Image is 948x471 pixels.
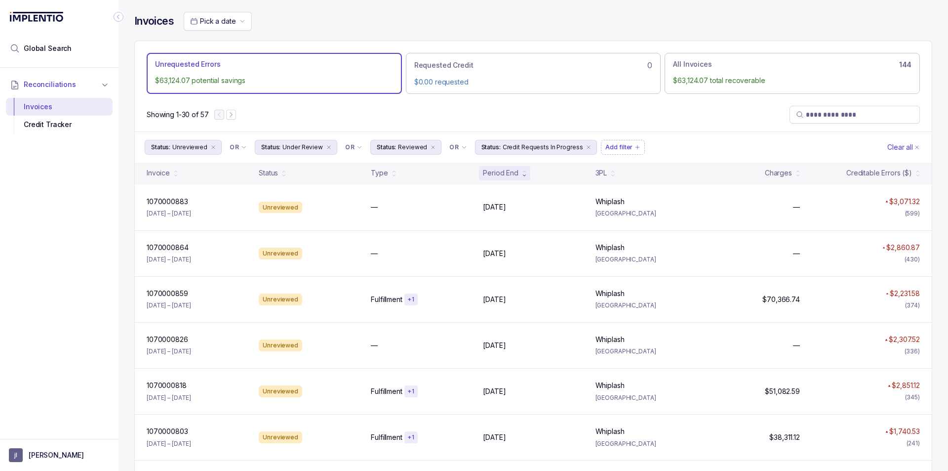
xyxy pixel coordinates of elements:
p: Fulfillment [371,386,402,396]
div: Unreviewed [259,431,302,443]
div: Remaining page entries [147,110,208,120]
button: Filter Chip Connector undefined [445,140,471,154]
p: All Invoices [673,59,711,69]
p: [DATE] – [DATE] [147,209,191,218]
div: Unreviewed [259,248,302,259]
div: remove content [209,143,217,151]
search: Date Range Picker [190,16,236,26]
p: Whiplash [595,427,625,436]
div: Unreviewed [259,340,302,351]
p: [DATE] – [DATE] [147,346,191,356]
p: Unreviewed [172,142,207,152]
p: — [793,202,800,212]
button: Filter Chip Connector undefined [226,140,251,154]
p: [DATE] [483,341,506,350]
p: OR [230,143,239,151]
p: — [793,341,800,350]
p: + 1 [407,387,415,395]
button: Filter Chip Reviewed [370,140,441,155]
p: $3,071.32 [889,197,920,207]
p: $2,231.58 [890,289,920,299]
span: User initials [9,448,23,462]
li: Filter Chip Connector undefined [449,143,467,151]
p: Fulfillment [371,432,402,442]
p: $2,307.52 [889,335,920,344]
div: (345) [905,392,920,402]
p: Status: [151,142,170,152]
p: 1070000803 [147,427,188,436]
p: [DATE] – [DATE] [147,255,191,264]
button: Filter Chip Connector undefined [341,140,366,154]
p: OR [345,143,355,151]
button: Filter Chip Add filter [601,140,645,155]
span: Global Search [24,43,72,53]
p: [DATE] – [DATE] [147,393,191,403]
p: $70,366.74 [762,295,800,304]
p: $38,311.12 [769,432,800,442]
div: Charges [765,168,792,178]
p: Status: [377,142,396,152]
p: Whiplash [595,335,625,344]
img: red pointer upwards [885,430,888,433]
div: Creditable Errors ($) [846,168,912,178]
p: Credit Requests In Progress [503,142,583,152]
p: 1070000859 [147,289,188,299]
p: + 1 [407,433,415,441]
button: Filter Chip Unreviewed [145,140,222,155]
p: 1070000883 [147,197,188,207]
p: Unrequested Errors [155,59,220,69]
p: $63,124.07 total recoverable [673,76,911,86]
p: [DATE] [483,249,506,258]
p: Whiplash [595,289,625,299]
div: Credit Tracker [14,116,105,133]
div: (599) [905,209,920,218]
div: (430) [905,255,920,264]
ul: Filter Group [145,140,885,155]
button: Clear Filters [885,140,922,155]
p: [DATE] – [DATE] [147,300,191,310]
div: remove content [325,143,333,151]
li: Filter Chip Connector undefined [230,143,247,151]
p: $1,740.53 [889,427,920,436]
div: remove content [429,143,437,151]
button: Filter Chip Under Review [255,140,337,155]
div: Unreviewed [259,294,302,305]
p: [GEOGRAPHIC_DATA] [595,393,696,403]
li: Filter Chip Credit Requests In Progress [475,140,597,155]
div: Reconciliations [6,96,113,136]
p: [DATE] [483,432,506,442]
p: — [371,341,378,350]
p: 1070000818 [147,381,187,390]
h6: 144 [899,61,911,69]
p: 1070000826 [147,335,188,344]
p: [GEOGRAPHIC_DATA] [595,255,696,264]
p: Add filter [605,142,632,152]
div: (336) [905,346,920,356]
p: Fulfillment [371,295,402,304]
div: Unreviewed [259,202,302,214]
div: Status [259,168,278,178]
p: $51,082.59 [765,386,800,396]
p: Showing 1-30 of 57 [147,110,208,120]
div: Type [371,168,388,178]
p: $2,860.87 [886,243,920,253]
button: Next Page [226,110,236,120]
div: (241) [907,438,920,448]
p: Requested Credit [414,60,474,70]
div: 3PL [595,168,607,178]
p: $63,124.07 potential savings [155,76,394,86]
div: Collapse Icon [113,11,124,23]
img: red pointer upwards [888,385,891,387]
p: Whiplash [595,381,625,390]
p: Status: [261,142,280,152]
div: Invoices [14,98,105,116]
div: 0 [414,59,653,71]
img: red pointer upwards [885,339,888,341]
p: Whiplash [595,243,625,253]
div: Unreviewed [259,385,302,397]
p: [GEOGRAPHIC_DATA] [595,439,696,449]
